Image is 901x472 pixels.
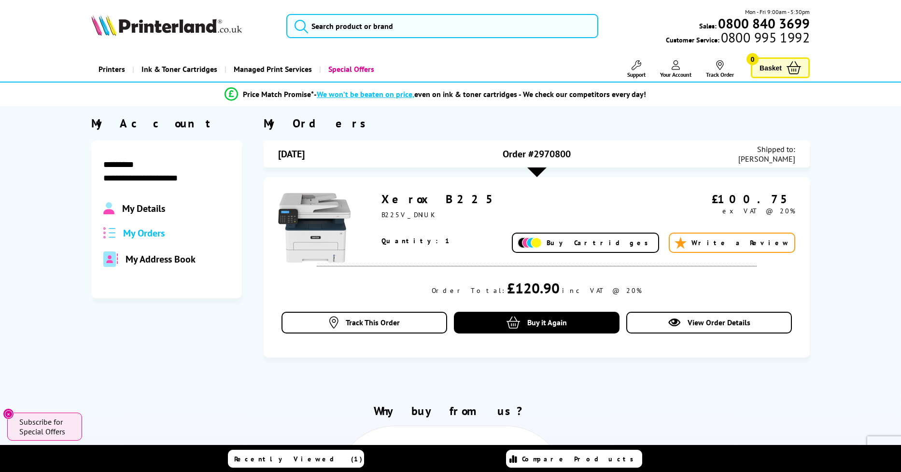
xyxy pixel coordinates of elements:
[507,278,560,297] div: £120.90
[91,57,132,82] a: Printers
[225,57,319,82] a: Managed Print Services
[738,154,795,164] span: [PERSON_NAME]
[314,89,646,99] div: - even on ink & toner cartridges - We check our competitors every day!
[671,192,795,207] div: £100.75
[278,192,351,264] img: Xerox B225
[547,238,653,247] span: Buy Cartridges
[346,318,400,327] span: Track This Order
[91,403,810,418] h2: Why buy from us?
[278,148,305,160] span: [DATE]
[527,318,567,327] span: Buy it Again
[751,57,810,78] a: Basket 0
[718,14,810,32] b: 0800 840 3699
[141,57,217,82] span: Ink & Toner Cartridges
[286,14,598,38] input: Search product or brand
[626,312,792,333] a: View Order Details
[3,408,14,419] button: Close
[688,318,750,327] span: View Order Details
[126,253,196,265] span: My Address Book
[660,60,691,78] a: Your Account
[760,61,782,74] span: Basket
[243,89,314,99] span: Price Match Promise*
[381,236,451,245] span: Quantity: 1
[691,238,789,247] span: Write a Review
[317,89,414,99] span: We won’t be beaten on price,
[717,19,810,28] a: 0800 840 3699
[381,210,671,219] div: B225V_DNIUK
[432,286,505,295] div: Order Total:
[719,33,810,42] span: 0800 995 1992
[19,417,72,436] span: Subscribe for Special Offers
[282,312,447,333] a: Track This Order
[562,286,642,295] div: inc VAT @ 20%
[522,455,639,463] span: Compare Products
[669,233,795,253] a: Write a Review
[122,202,165,215] span: My Details
[518,237,542,249] img: Add Cartridges
[228,450,364,468] a: Recently Viewed (1)
[69,86,802,103] li: modal_Promise
[103,251,118,267] img: address-book-duotone-solid.svg
[746,53,759,65] span: 0
[234,455,363,463] span: Recently Viewed (1)
[319,57,381,82] a: Special Offers
[660,71,691,78] span: Your Account
[627,71,646,78] span: Support
[132,57,225,82] a: Ink & Toner Cartridges
[699,21,717,30] span: Sales:
[627,60,646,78] a: Support
[745,7,810,16] span: Mon - Fri 9:00am - 5:30pm
[706,60,734,78] a: Track Order
[123,227,165,239] span: My Orders
[454,312,619,333] a: Buy it Again
[506,450,642,468] a: Compare Products
[512,233,659,253] a: Buy Cartridges
[671,207,795,215] div: ex VAT @ 20%
[91,14,242,36] img: Printerland Logo
[91,116,242,131] div: My Account
[738,144,795,154] span: Shipped to:
[503,148,571,160] span: Order #2970800
[103,227,116,238] img: all-order.svg
[264,116,810,131] div: My Orders
[103,202,114,215] img: Profile.svg
[91,14,274,38] a: Printerland Logo
[666,33,810,44] span: Customer Service:
[381,192,501,207] a: Xerox B225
